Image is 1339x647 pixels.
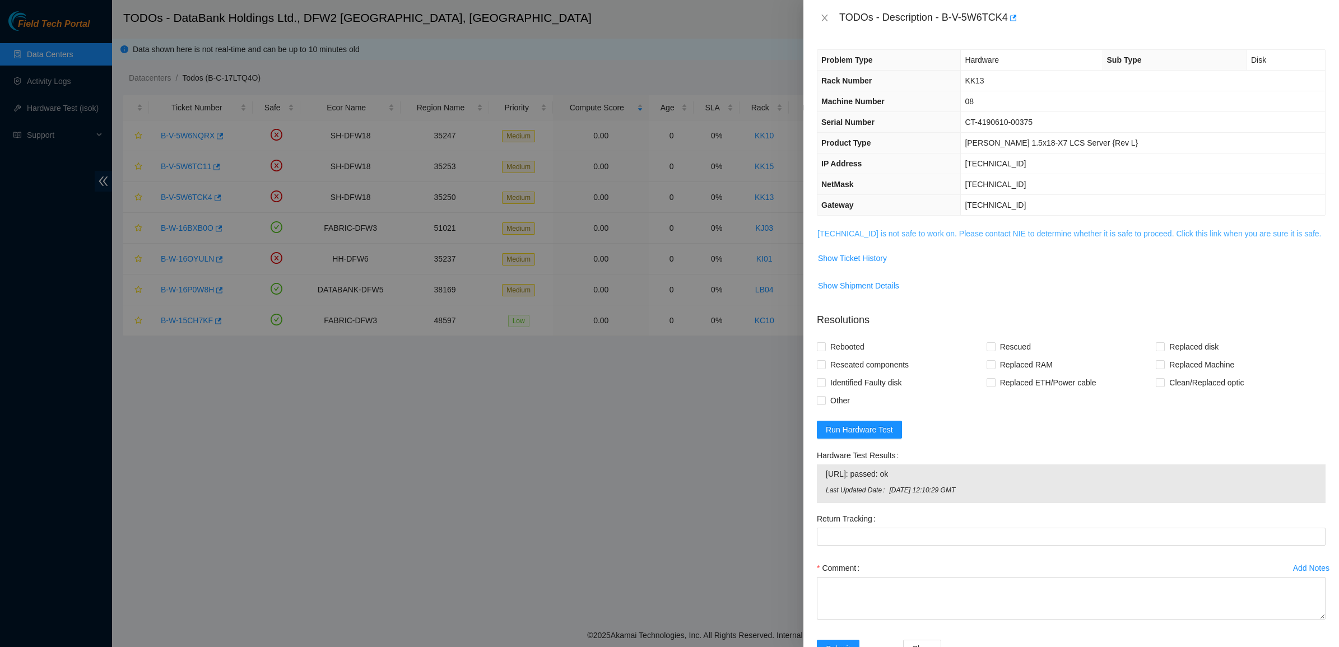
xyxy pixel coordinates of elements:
button: Close [817,13,833,24]
span: Reseated components [826,356,913,374]
span: 08 [965,97,974,106]
span: Clean/Replaced optic [1165,374,1248,392]
span: [URL]: passed: ok [826,468,1317,480]
button: Show Ticket History [817,249,887,267]
span: Run Hardware Test [826,423,893,436]
span: Last Updated Date [826,485,889,496]
span: Gateway [821,201,854,210]
span: Replaced ETH/Power cable [996,374,1101,392]
span: NetMask [821,180,854,189]
p: Resolutions [817,304,1326,328]
span: Show Shipment Details [818,280,899,292]
label: Comment [817,559,864,577]
span: Problem Type [821,55,873,64]
span: [TECHNICAL_ID] [965,201,1026,210]
a: [TECHNICAL_ID] is not safe to work on. Please contact NIE to determine whether it is safe to proc... [817,229,1322,238]
div: TODOs - Description - B-V-5W6TCK4 [839,9,1326,27]
span: KK13 [965,76,984,85]
input: Return Tracking [817,528,1326,546]
span: Disk [1251,55,1266,64]
span: Show Ticket History [818,252,887,264]
span: [TECHNICAL_ID] [965,180,1026,189]
span: IP Address [821,159,862,168]
button: Add Notes [1292,559,1330,577]
span: [DATE] 12:10:29 GMT [889,485,1317,496]
span: [TECHNICAL_ID] [965,159,1026,168]
textarea: Comment [817,577,1326,620]
span: Replaced RAM [996,356,1057,374]
span: Rebooted [826,338,869,356]
span: Other [826,392,854,409]
span: Machine Number [821,97,885,106]
span: CT-4190610-00375 [965,118,1033,127]
button: Show Shipment Details [817,277,900,295]
span: Identified Faulty disk [826,374,906,392]
span: Sub Type [1107,55,1142,64]
span: Replaced disk [1165,338,1223,356]
span: [PERSON_NAME] 1.5x18-X7 LCS Server {Rev L} [965,138,1138,147]
span: Serial Number [821,118,875,127]
span: Rack Number [821,76,872,85]
span: Rescued [996,338,1035,356]
button: Run Hardware Test [817,421,902,439]
span: close [820,13,829,22]
span: Product Type [821,138,871,147]
label: Hardware Test Results [817,446,903,464]
div: Add Notes [1293,564,1329,572]
span: Replaced Machine [1165,356,1239,374]
label: Return Tracking [817,510,880,528]
span: Hardware [965,55,999,64]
